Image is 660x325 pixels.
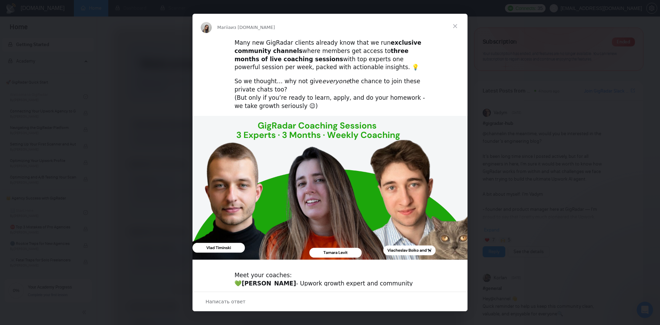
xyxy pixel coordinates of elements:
i: everyone [322,78,350,85]
div: Открыть разговор и ответить [192,292,467,311]
div: Many new GigRadar clients already know that we run where members get access to with top experts o... [234,39,426,72]
div: So we thought… why not give the chance to join these private chats too? (But only if you’re ready... [234,77,426,110]
b: [PERSON_NAME] [242,280,296,287]
span: Закрыть [443,14,467,39]
b: exclusive community channels [234,39,421,54]
img: Profile image for Mariia [201,22,212,33]
span: из [DOMAIN_NAME] [231,25,275,30]
span: Mariia [217,25,231,30]
b: three months of live coaching sessions [234,47,408,63]
span: Написать ответ [206,297,245,306]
